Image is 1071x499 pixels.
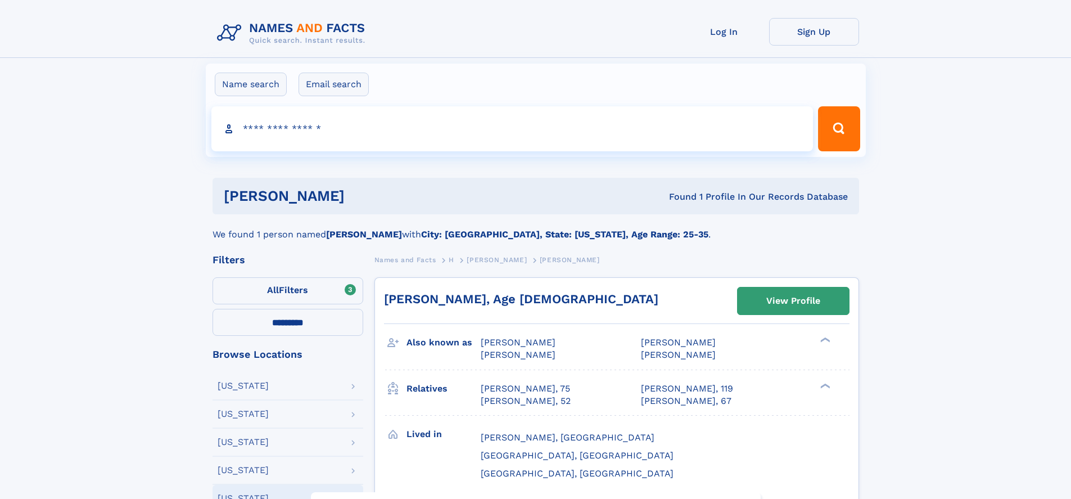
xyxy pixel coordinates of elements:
[213,214,859,241] div: We found 1 person named with .
[213,18,374,48] img: Logo Names and Facts
[641,383,733,395] a: [PERSON_NAME], 119
[679,18,769,46] a: Log In
[481,383,570,395] a: [PERSON_NAME], 75
[481,450,674,461] span: [GEOGRAPHIC_DATA], [GEOGRAPHIC_DATA]
[481,395,571,407] a: [PERSON_NAME], 52
[218,438,269,447] div: [US_STATE]
[374,253,436,267] a: Names and Facts
[326,229,402,240] b: [PERSON_NAME]
[467,256,527,264] span: [PERSON_NAME]
[218,466,269,475] div: [US_STATE]
[218,381,269,390] div: [US_STATE]
[481,468,674,479] span: [GEOGRAPHIC_DATA], [GEOGRAPHIC_DATA]
[481,337,555,348] span: [PERSON_NAME]
[384,292,658,306] a: [PERSON_NAME], Age [DEMOGRAPHIC_DATA]
[213,349,363,359] div: Browse Locations
[267,285,279,295] span: All
[406,379,481,398] h3: Relatives
[421,229,708,240] b: City: [GEOGRAPHIC_DATA], State: [US_STATE], Age Range: 25-35
[738,287,849,314] a: View Profile
[817,382,831,389] div: ❯
[467,253,527,267] a: [PERSON_NAME]
[218,410,269,419] div: [US_STATE]
[507,191,848,203] div: Found 1 Profile In Our Records Database
[817,336,831,344] div: ❯
[449,253,454,267] a: H
[540,256,600,264] span: [PERSON_NAME]
[641,395,731,407] a: [PERSON_NAME], 67
[224,189,507,203] h1: [PERSON_NAME]
[406,333,481,352] h3: Also known as
[215,73,287,96] label: Name search
[481,349,555,360] span: [PERSON_NAME]
[641,349,716,360] span: [PERSON_NAME]
[449,256,454,264] span: H
[213,277,363,304] label: Filters
[299,73,369,96] label: Email search
[818,106,860,151] button: Search Button
[641,337,716,348] span: [PERSON_NAME]
[481,432,654,443] span: [PERSON_NAME], [GEOGRAPHIC_DATA]
[211,106,814,151] input: search input
[406,425,481,444] h3: Lived in
[769,18,859,46] a: Sign Up
[213,255,363,265] div: Filters
[766,288,820,314] div: View Profile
